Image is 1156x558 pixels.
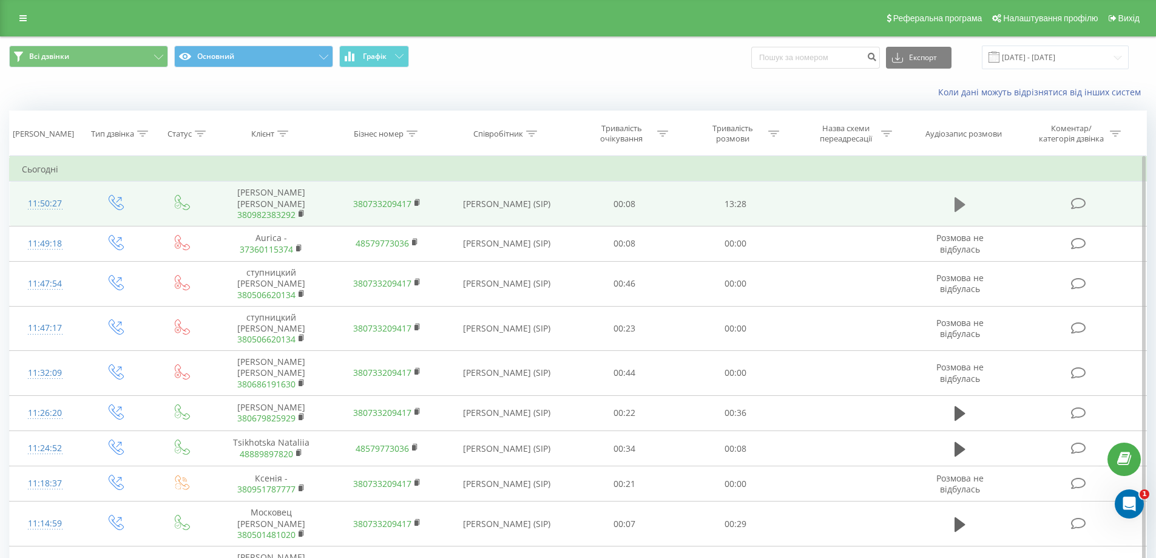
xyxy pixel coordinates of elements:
a: 380951787777 [237,483,296,495]
td: ступницкий [PERSON_NAME] [214,262,329,307]
div: Аудіозапис розмови [925,129,1002,139]
td: 00:00 [680,262,791,307]
td: [PERSON_NAME] (SIP) [445,182,569,226]
div: 11:47:54 [22,272,69,296]
a: Коли дані можуть відрізнятися вiд інших систем [938,86,1147,98]
div: Тип дзвінка [91,129,134,139]
span: Розмова не відбулась [936,317,984,339]
td: 00:08 [680,431,791,466]
span: Вихід [1118,13,1140,23]
span: Розмова не відбулась [936,472,984,495]
a: 380506620134 [237,289,296,301]
td: Сьогодні [10,157,1147,182]
div: Статус [167,129,192,139]
td: [PERSON_NAME] (SIP) [445,502,569,546]
td: 00:34 [569,431,680,466]
td: Московец [PERSON_NAME] [214,502,329,546]
div: Тривалість очікування [589,123,654,144]
td: Tsikhotska Nataliia [214,431,329,466]
a: 380733209417 [353,478,411,489]
a: 380686191630 [237,378,296,390]
a: 380733209417 [353,518,411,529]
td: 00:07 [569,502,680,546]
div: 11:47:17 [22,316,69,340]
span: 1 [1140,489,1149,499]
td: 00:46 [569,262,680,307]
div: Співробітник [473,129,523,139]
td: [PERSON_NAME] (SIP) [445,395,569,430]
td: Ксенія - [214,466,329,502]
div: [PERSON_NAME] [13,129,74,139]
div: Клієнт [251,129,274,139]
td: [PERSON_NAME] (SIP) [445,306,569,351]
div: 11:50:27 [22,192,69,216]
td: 00:08 [569,182,680,226]
a: 380506620134 [237,333,296,345]
div: 11:18:37 [22,472,69,495]
td: [PERSON_NAME] [PERSON_NAME] [214,182,329,226]
td: [PERSON_NAME] [PERSON_NAME] [214,351,329,396]
td: [PERSON_NAME] (SIP) [445,262,569,307]
td: 00:22 [569,395,680,430]
td: ступницкий [PERSON_NAME] [214,306,329,351]
td: [PERSON_NAME] (SIP) [445,431,569,466]
td: 00:08 [569,226,680,261]
div: 11:49:18 [22,232,69,256]
td: [PERSON_NAME] (SIP) [445,351,569,396]
div: Назва схеми переадресації [813,123,878,144]
iframe: Intercom live chat [1115,489,1144,519]
a: 380733209417 [353,322,411,334]
div: Бізнес номер [354,129,404,139]
div: Тривалість розмови [700,123,765,144]
a: 380733209417 [353,367,411,378]
a: 380733209417 [353,407,411,418]
a: 380733209417 [353,277,411,289]
td: 00:29 [680,502,791,546]
span: Налаштування профілю [1003,13,1098,23]
a: 48579773036 [356,237,409,249]
div: 11:14:59 [22,512,69,536]
td: 00:36 [680,395,791,430]
div: 11:32:09 [22,361,69,385]
a: 48579773036 [356,443,409,454]
button: Експорт [886,47,952,69]
span: Реферальна програма [893,13,982,23]
td: 00:44 [569,351,680,396]
a: 380982383292 [237,209,296,220]
td: [PERSON_NAME] (SIP) [445,466,569,502]
span: Розмова не відбулась [936,361,984,384]
button: Всі дзвінки [9,46,168,67]
td: 00:00 [680,306,791,351]
td: [PERSON_NAME] (SIP) [445,226,569,261]
span: Всі дзвінки [29,52,69,61]
div: 11:26:20 [22,401,69,425]
a: 380679825929 [237,412,296,424]
span: Графік [363,52,387,61]
a: 37360115374 [240,243,293,255]
a: 380501481020 [237,529,296,540]
td: 00:23 [569,306,680,351]
a: 48889897820 [240,448,293,460]
a: 380733209417 [353,198,411,209]
input: Пошук за номером [751,47,880,69]
td: 00:00 [680,466,791,502]
td: 13:28 [680,182,791,226]
td: Aurica - [214,226,329,261]
td: 00:00 [680,226,791,261]
button: Основний [174,46,333,67]
td: 00:21 [569,466,680,502]
td: [PERSON_NAME] [214,395,329,430]
span: Розмова не відбулась [936,232,984,254]
button: Графік [339,46,409,67]
td: 00:00 [680,351,791,396]
div: 11:24:52 [22,437,69,460]
span: Розмова не відбулась [936,272,984,294]
div: Коментар/категорія дзвінка [1036,123,1107,144]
